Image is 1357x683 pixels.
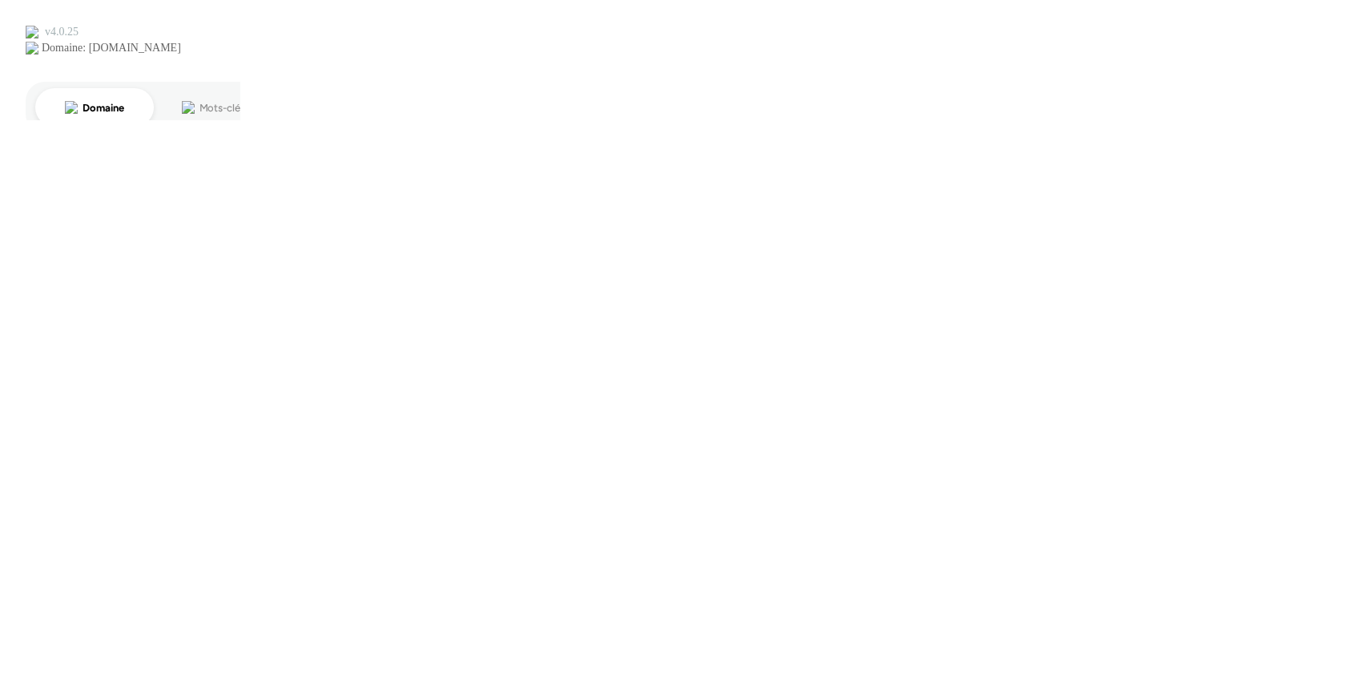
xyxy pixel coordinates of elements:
[26,42,38,55] img: website_grey.svg
[199,103,245,113] div: Mots-clés
[42,42,181,55] div: Domaine: [DOMAIN_NAME]
[26,26,38,38] img: logo_orange.svg
[182,101,195,114] img: tab_keywords_by_traffic_grey.svg
[83,103,123,113] div: Domaine
[45,26,79,38] div: v 4.0.25
[65,101,78,114] img: tab_domain_overview_orange.svg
